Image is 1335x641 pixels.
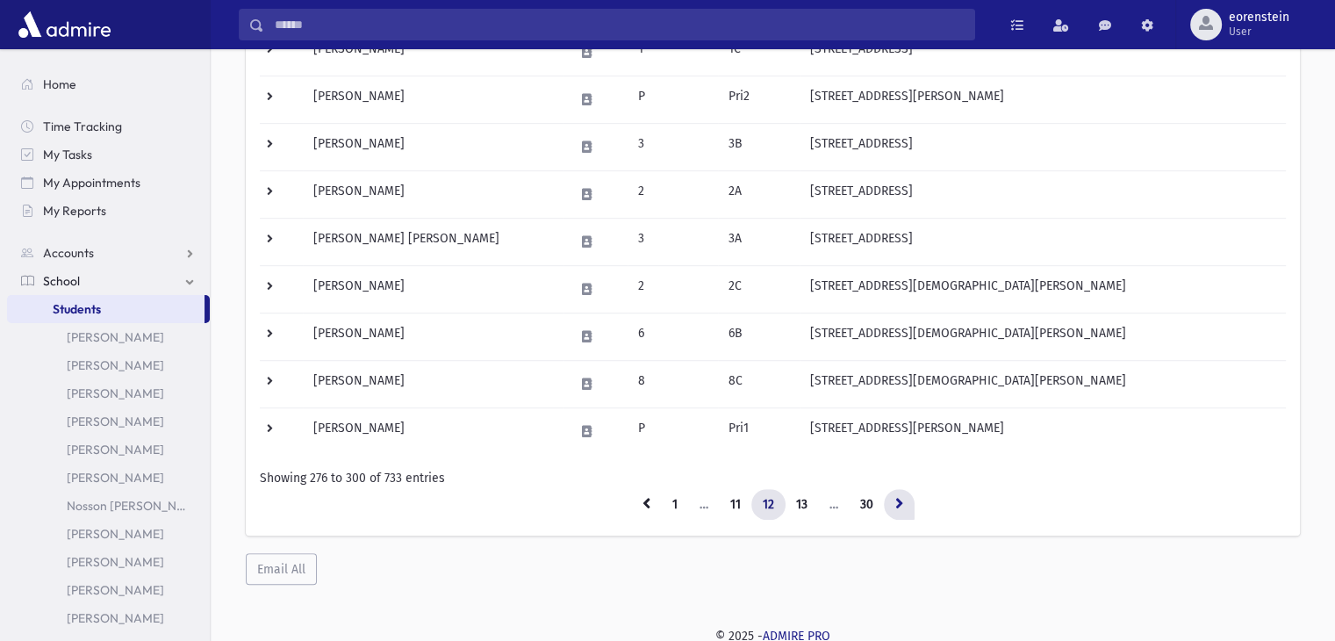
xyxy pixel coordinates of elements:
td: [STREET_ADDRESS][PERSON_NAME] [800,76,1286,123]
td: [PERSON_NAME] [303,407,563,455]
a: My Tasks [7,140,210,169]
a: [PERSON_NAME] [7,604,210,632]
td: 6 [628,313,718,360]
a: [PERSON_NAME] [7,464,210,492]
td: 8 [628,360,718,407]
a: [PERSON_NAME] [7,576,210,604]
a: Home [7,70,210,98]
a: 13 [785,489,819,521]
td: [STREET_ADDRESS][DEMOGRAPHIC_DATA][PERSON_NAME] [800,360,1286,407]
a: My Appointments [7,169,210,197]
a: [PERSON_NAME] [7,379,210,407]
a: 11 [719,489,752,521]
td: [PERSON_NAME] [303,123,563,170]
a: Students [7,295,205,323]
span: eorenstein [1229,11,1289,25]
td: [STREET_ADDRESS][DEMOGRAPHIC_DATA][PERSON_NAME] [800,313,1286,360]
span: Time Tracking [43,119,122,134]
td: [STREET_ADDRESS] [800,218,1286,265]
span: My Tasks [43,147,92,162]
a: Accounts [7,239,210,267]
a: [PERSON_NAME] [7,520,210,548]
span: My Reports [43,203,106,219]
td: [PERSON_NAME] [303,313,563,360]
td: [PERSON_NAME] [303,360,563,407]
a: Nosson [PERSON_NAME] [7,492,210,520]
a: 30 [849,489,885,521]
a: [PERSON_NAME] [7,323,210,351]
td: Pri2 [718,76,800,123]
input: Search [264,9,974,40]
a: [PERSON_NAME] [7,407,210,436]
a: 12 [751,489,786,521]
td: 8C [718,360,800,407]
td: P [628,407,718,455]
td: [STREET_ADDRESS][PERSON_NAME] [800,407,1286,455]
a: My Reports [7,197,210,225]
span: Accounts [43,245,94,261]
td: 3B [718,123,800,170]
span: Students [53,301,101,317]
td: [PERSON_NAME] [303,28,563,76]
td: [PERSON_NAME] [303,265,563,313]
td: [PERSON_NAME] [303,76,563,123]
a: [PERSON_NAME] [7,351,210,379]
button: Email All [246,553,317,585]
div: Showing 276 to 300 of 733 entries [260,469,1286,487]
td: 3A [718,218,800,265]
td: 2A [718,170,800,218]
a: 1 [661,489,689,521]
td: 6B [718,313,800,360]
td: 3 [628,218,718,265]
a: School [7,267,210,295]
a: [PERSON_NAME] [7,436,210,464]
span: School [43,273,80,289]
td: [PERSON_NAME] [303,170,563,218]
td: 2 [628,170,718,218]
td: 3 [628,123,718,170]
td: [STREET_ADDRESS][DEMOGRAPHIC_DATA][PERSON_NAME] [800,265,1286,313]
span: Home [43,76,76,92]
td: Pri1 [718,407,800,455]
td: [STREET_ADDRESS] [800,170,1286,218]
a: [PERSON_NAME] [7,548,210,576]
td: [PERSON_NAME] [PERSON_NAME] [303,218,563,265]
td: 2C [718,265,800,313]
td: [STREET_ADDRESS] [800,123,1286,170]
a: Time Tracking [7,112,210,140]
td: 1 [628,28,718,76]
td: P [628,76,718,123]
img: AdmirePro [14,7,115,42]
span: User [1229,25,1289,39]
td: 2 [628,265,718,313]
td: [STREET_ADDRESS] [800,28,1286,76]
span: My Appointments [43,175,140,191]
td: 1C [718,28,800,76]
